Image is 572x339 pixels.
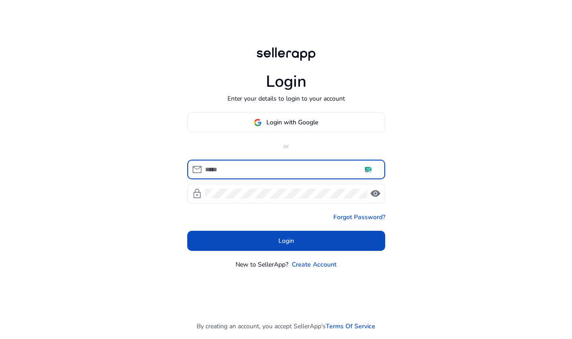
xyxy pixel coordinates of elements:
span: lock [192,188,202,199]
a: Terms Of Service [326,322,375,331]
a: Create Account [292,260,336,269]
span: Login with Google [266,118,318,127]
span: mail [192,164,202,175]
p: or [187,141,385,151]
button: Login with Google [187,112,385,132]
a: Forgot Password? [333,212,385,222]
img: google-logo.svg [254,119,262,127]
span: Login [278,236,294,246]
span: visibility [370,188,381,199]
p: New to SellerApp? [236,260,288,269]
h1: Login [266,72,307,91]
button: Login [187,231,385,251]
p: Enter your details to login to your account [227,94,345,103]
